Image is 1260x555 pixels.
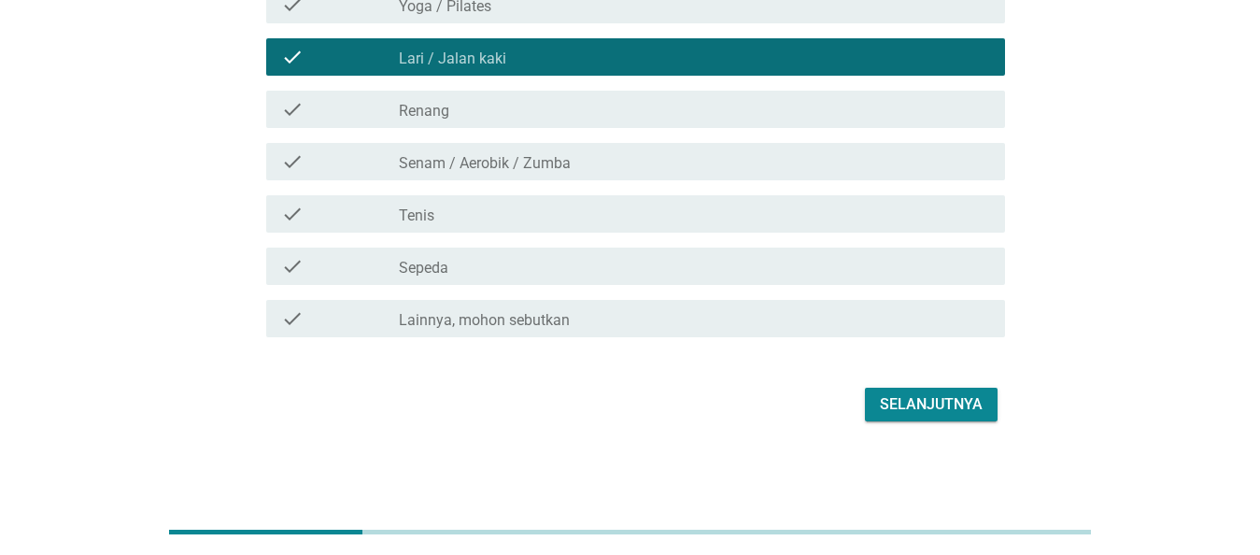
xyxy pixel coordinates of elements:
[281,150,304,173] i: check
[281,203,304,225] i: check
[281,46,304,68] i: check
[281,255,304,277] i: check
[880,393,983,416] div: Selanjutnya
[281,307,304,330] i: check
[399,206,434,225] label: Tenis
[399,311,570,330] label: Lainnya, mohon sebutkan
[399,102,449,121] label: Renang
[399,259,448,277] label: Sepeda
[281,98,304,121] i: check
[399,154,571,173] label: Senam / Aerobik / Zumba
[865,388,998,421] button: Selanjutnya
[399,50,506,68] label: Lari / Jalan kaki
